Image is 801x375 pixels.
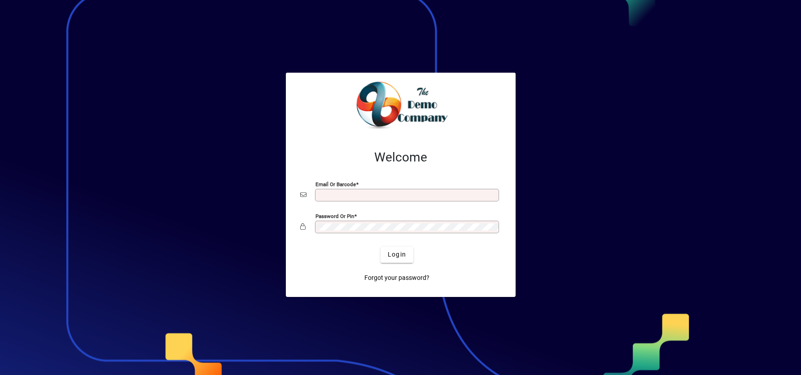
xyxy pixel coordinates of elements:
[315,181,356,187] mat-label: Email or Barcode
[300,150,501,165] h2: Welcome
[315,213,354,219] mat-label: Password or Pin
[361,270,433,286] a: Forgot your password?
[388,250,406,259] span: Login
[381,247,413,263] button: Login
[364,273,429,283] span: Forgot your password?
